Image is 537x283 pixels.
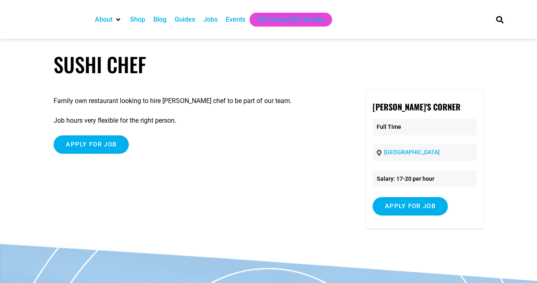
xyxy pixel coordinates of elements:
strong: [PERSON_NAME]'s Corner [373,101,461,113]
a: [GEOGRAPHIC_DATA] [384,149,440,155]
p: Job hours very flexible for the right person. [54,116,344,126]
h1: Sushi Chef [54,52,483,76]
p: Full Time [373,119,476,135]
a: Blog [153,15,166,25]
input: Apply for job [54,135,129,154]
nav: Main nav [91,13,482,27]
a: About [95,15,112,25]
a: Guides [175,15,195,25]
a: Get Choose901 Emails [258,15,324,25]
input: Apply for job [373,197,448,216]
a: Shop [130,15,145,25]
div: Search [493,13,506,26]
a: Events [226,15,245,25]
p: Family own restaurant looking to hire [PERSON_NAME] chef to be part of our team. [54,96,344,106]
a: Jobs [203,15,218,25]
div: About [91,13,126,27]
li: Salary: 17-20 per hour [373,171,476,187]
